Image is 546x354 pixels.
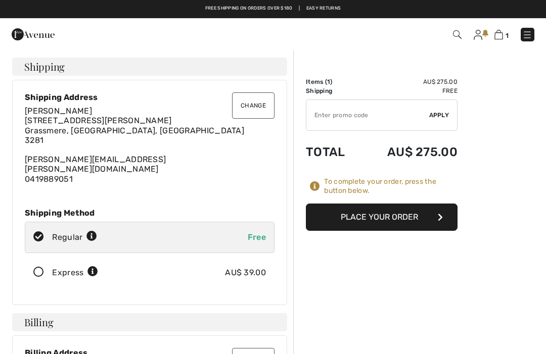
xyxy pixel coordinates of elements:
td: AU$ 275.00 [360,135,458,169]
div: AU$ 39.00 [225,267,266,279]
a: 1ère Avenue [12,29,55,38]
a: Free shipping on orders over $180 [205,5,293,12]
td: Items ( ) [306,77,360,86]
a: 0419889051 [25,174,73,184]
td: Total [306,135,360,169]
input: Promo code [306,100,429,130]
div: Shipping Address [25,92,275,102]
button: Place Your Order [306,204,458,231]
div: [PERSON_NAME][EMAIL_ADDRESS][PERSON_NAME][DOMAIN_NAME] [25,106,275,184]
div: To complete your order, press the button below. [324,177,458,195]
a: Easy Returns [306,5,341,12]
span: | [299,5,300,12]
img: Menu [522,30,532,40]
span: Shipping [24,62,65,72]
a: 1 [494,28,509,40]
img: Search [453,30,462,39]
div: Express [52,267,98,279]
span: [STREET_ADDRESS][PERSON_NAME] Grassmere, [GEOGRAPHIC_DATA], [GEOGRAPHIC_DATA] 3281 [25,116,244,144]
img: 1ère Avenue [12,24,55,44]
span: Free [248,232,266,242]
span: Billing [24,317,53,327]
button: Change [232,92,275,119]
td: Shipping [306,86,360,95]
div: Shipping Method [25,208,275,218]
span: Apply [429,111,449,120]
img: Shopping Bag [494,30,503,39]
td: AU$ 275.00 [360,77,458,86]
img: My Info [474,30,482,40]
span: [PERSON_NAME] [25,106,92,116]
td: Free [360,86,458,95]
span: 1 [327,78,330,85]
div: Regular [52,231,97,243]
span: 1 [506,32,509,39]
